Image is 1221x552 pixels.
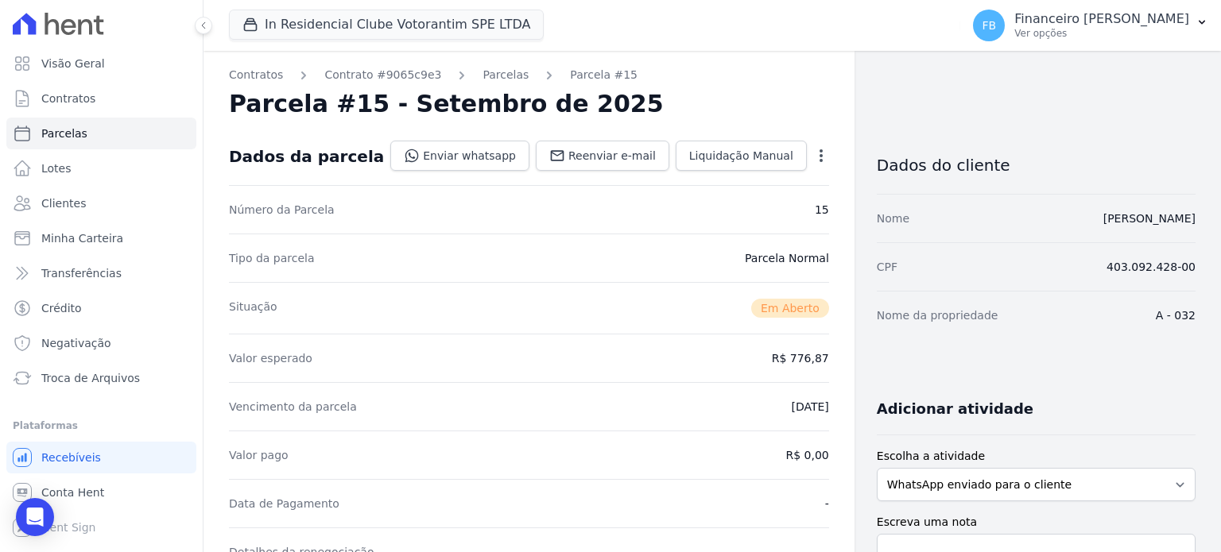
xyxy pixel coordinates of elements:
[41,265,122,281] span: Transferências
[6,292,196,324] a: Crédito
[877,514,1196,531] label: Escreva uma nota
[877,156,1196,175] h3: Dados do cliente
[41,91,95,106] span: Contratos
[1103,212,1196,225] a: [PERSON_NAME]
[229,447,289,463] dt: Valor pago
[229,67,283,83] a: Contratos
[6,442,196,473] a: Recebíveis
[229,250,315,266] dt: Tipo da parcela
[6,83,196,114] a: Contratos
[41,484,104,500] span: Conta Hent
[6,118,196,149] a: Parcelas
[6,187,196,219] a: Clientes
[41,56,105,71] span: Visão Geral
[960,3,1221,48] button: FB Financeiro [PERSON_NAME] Ver opções
[229,90,664,118] h2: Parcela #15 - Setembro de 2025
[41,160,72,176] span: Lotes
[1014,11,1189,27] p: Financeiro [PERSON_NAME]
[570,67,638,83] a: Parcela #15
[6,362,196,394] a: Troca de Arquivos
[536,141,669,171] a: Reenviar e-mail
[1156,307,1196,323] dd: A - 032
[772,350,829,366] dd: R$ 776,87
[6,477,196,508] a: Conta Hent
[877,259,897,275] dt: CPF
[229,299,277,318] dt: Situação
[229,202,335,218] dt: Número da Parcela
[815,202,829,218] dd: 15
[41,300,82,316] span: Crédito
[229,399,357,415] dt: Vencimento da parcela
[877,210,909,226] dt: Nome
[6,257,196,289] a: Transferências
[229,350,312,366] dt: Valor esperado
[877,448,1196,465] label: Escolha a atividade
[229,496,339,511] dt: Data de Pagamento
[41,230,123,246] span: Minha Carteira
[229,10,544,40] button: In Residencial Clube Votorantim SPE LTDA
[786,447,829,463] dd: R$ 0,00
[41,125,87,141] span: Parcelas
[229,147,384,166] div: Dados da parcela
[568,148,656,164] span: Reenviar e-mail
[791,399,828,415] dd: [DATE]
[324,67,441,83] a: Contrato #9065c9e3
[825,496,829,511] dd: -
[13,416,190,435] div: Plataformas
[483,67,529,83] a: Parcelas
[877,400,1033,419] h3: Adicionar atividade
[16,498,54,536] div: Open Intercom Messenger
[1107,259,1196,275] dd: 403.092.428-00
[229,67,829,83] nav: Breadcrumb
[6,152,196,184] a: Lotes
[41,450,101,465] span: Recebíveis
[1014,27,1189,40] p: Ver opções
[6,327,196,359] a: Negativação
[6,48,196,79] a: Visão Geral
[877,307,998,323] dt: Nome da propriedade
[41,195,86,211] span: Clientes
[676,141,807,171] a: Liquidação Manual
[41,335,111,351] span: Negativação
[41,370,140,386] span: Troca de Arquivos
[982,20,996,31] span: FB
[390,141,529,171] a: Enviar whatsapp
[6,222,196,254] a: Minha Carteira
[745,250,829,266] dd: Parcela Normal
[689,148,793,164] span: Liquidação Manual
[751,299,829,318] span: Em Aberto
